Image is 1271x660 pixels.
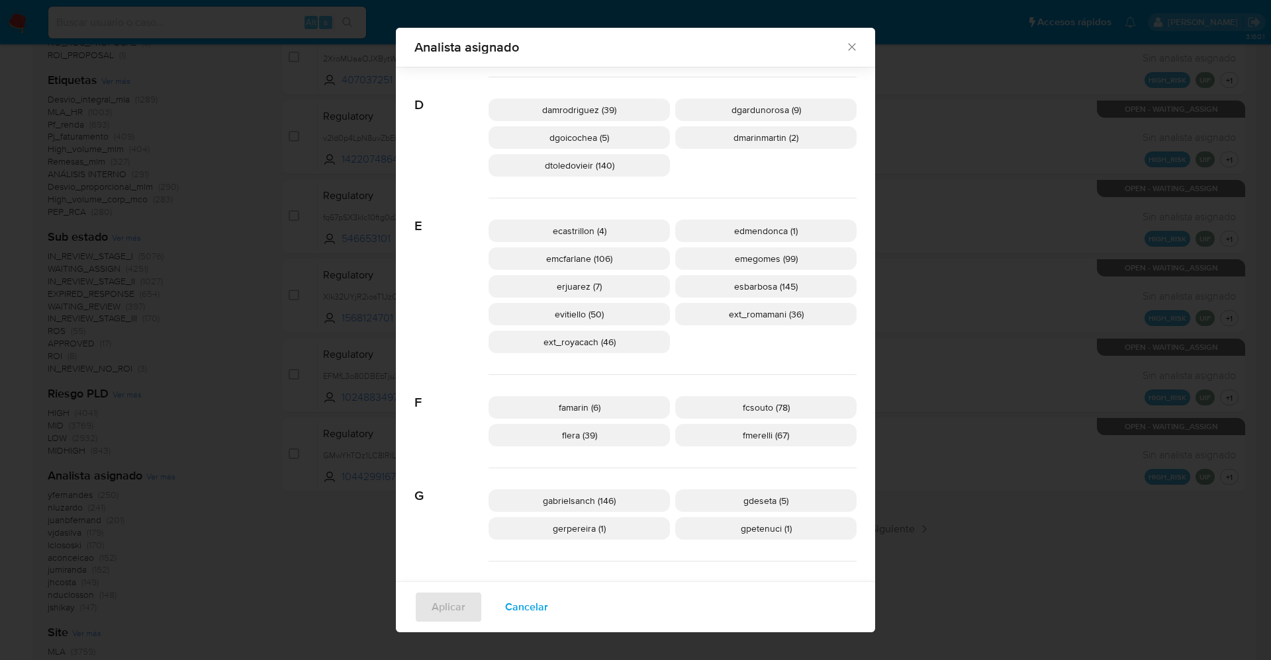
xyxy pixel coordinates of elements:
span: dgardunorosa (9) [731,103,801,116]
span: E [414,198,489,234]
span: F [414,375,489,411]
span: ext_royacach (46) [543,335,616,349]
div: dtoledovieir (140) [489,154,670,177]
button: Cerrar [845,40,857,52]
span: emegomes (99) [735,252,798,265]
span: famarin (6) [559,401,600,414]
div: gpetenuci (1) [675,517,857,540]
div: gabrielsanch (146) [489,489,670,512]
div: evitiello (50) [489,303,670,325]
span: dtoledovieir (140) [545,159,614,172]
span: gabrielsanch (146) [543,494,616,507]
button: Cancelar [488,591,565,623]
div: erjuarez (7) [489,275,670,298]
span: G [414,468,489,504]
div: flera (39) [489,424,670,446]
span: damrodriguez (39) [542,103,616,116]
span: flera (39) [562,429,597,442]
div: emegomes (99) [675,247,857,270]
div: fmerelli (67) [675,424,857,446]
span: evitiello (50) [555,308,604,321]
span: emcfarlane (106) [546,252,612,265]
span: fcsouto (78) [743,401,790,414]
span: Analista asignado [414,40,845,54]
span: gerpereira (1) [553,522,606,535]
div: edmendonca (1) [675,220,857,242]
span: esbarbosa (145) [734,280,798,293]
span: dgoicochea (5) [549,131,609,144]
div: esbarbosa (145) [675,275,857,298]
div: dgoicochea (5) [489,126,670,149]
div: famarin (6) [489,396,670,419]
div: dmarinmartin (2) [675,126,857,149]
span: gpetenuci (1) [741,522,792,535]
div: damrodriguez (39) [489,99,670,121]
div: dgardunorosa (9) [675,99,857,121]
div: ecastrillon (4) [489,220,670,242]
div: emcfarlane (106) [489,247,670,270]
span: gdeseta (5) [743,494,788,507]
span: H [414,561,489,597]
div: gdeseta (5) [675,489,857,512]
span: Cancelar [505,593,548,622]
span: edmendonca (1) [734,224,798,237]
div: ext_royacach (46) [489,331,670,353]
span: ext_romamani (36) [729,308,804,321]
span: D [414,77,489,113]
span: dmarinmartin (2) [733,131,798,144]
div: gerpereira (1) [489,517,670,540]
div: fcsouto (78) [675,396,857,419]
span: ecastrillon (4) [553,224,606,237]
div: ext_romamani (36) [675,303,857,325]
span: fmerelli (67) [743,429,789,442]
span: erjuarez (7) [557,280,602,293]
